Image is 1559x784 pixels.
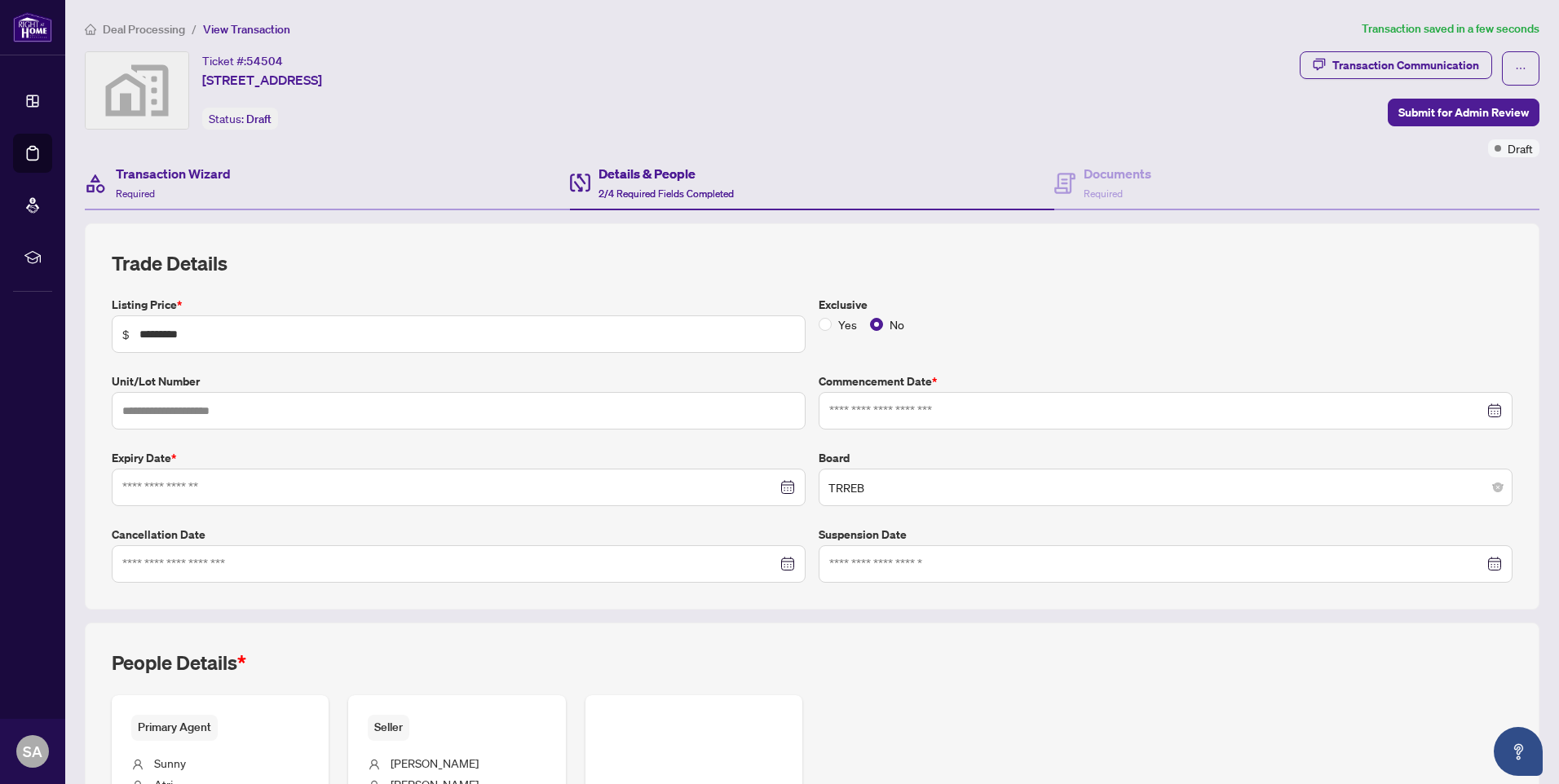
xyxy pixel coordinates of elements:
span: Draft [1508,139,1533,157]
span: [PERSON_NAME] [391,755,479,770]
span: home [85,24,96,35]
span: Sunny [154,755,186,770]
button: Transaction Communication [1300,51,1492,79]
label: Cancellation Date [112,526,806,544]
span: View Transaction [203,22,290,37]
span: 54504 [246,54,283,68]
span: Primary Agent [131,715,218,740]
label: Suspension Date [819,526,1513,544]
span: Deal Processing [103,22,185,37]
span: $ [122,325,130,343]
label: Listing Price [112,296,806,314]
h4: Documents [1084,164,1151,183]
label: Board [819,449,1513,467]
li: / [192,20,197,38]
span: TRREB [828,472,1503,503]
div: Ticket #: [202,51,283,70]
label: Commencement Date [819,372,1513,390]
div: Status: [202,108,278,130]
span: close-circle [1493,482,1503,492]
label: Unit/Lot Number [112,372,806,390]
button: Open asap [1494,727,1543,776]
img: logo [13,12,52,42]
span: ellipsis [1515,63,1526,74]
h2: People Details [112,650,246,676]
h4: Details & People [598,164,734,183]
div: Transaction Communication [1332,52,1479,78]
span: Yes [832,315,863,333]
label: Exclusive [819,296,1513,314]
span: [STREET_ADDRESS] [202,70,322,90]
button: Submit for Admin Review [1388,99,1539,126]
h2: Trade Details [112,250,1513,276]
span: Seller [368,715,409,740]
span: Required [1084,187,1123,200]
h4: Transaction Wizard [116,164,231,183]
label: Expiry Date [112,449,806,467]
img: svg%3e [86,52,188,129]
span: No [883,315,911,333]
span: SA [23,740,42,763]
span: 2/4 Required Fields Completed [598,187,734,200]
span: Submit for Admin Review [1398,99,1529,126]
span: Draft [246,112,272,126]
span: Required [116,187,155,200]
article: Transaction saved in a few seconds [1362,20,1539,38]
